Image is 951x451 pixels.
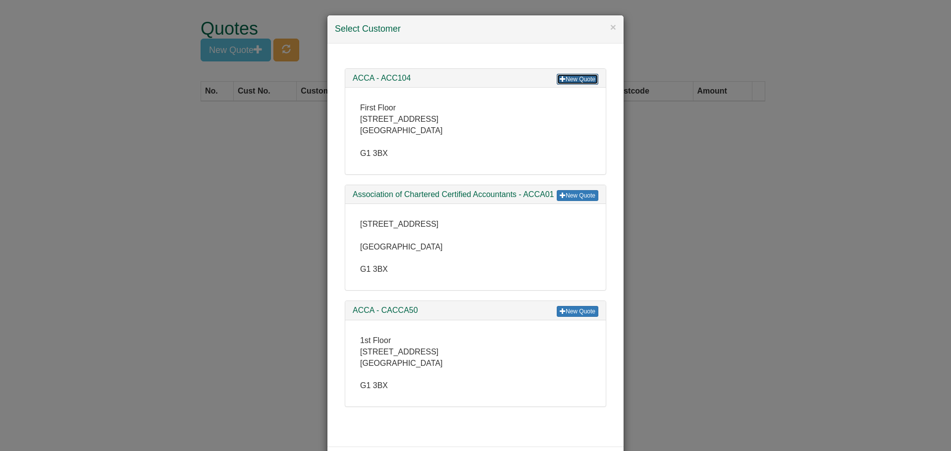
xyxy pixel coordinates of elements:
[360,336,391,345] span: 1st Floor
[360,149,388,157] span: G1 3BX
[360,220,438,228] span: [STREET_ADDRESS]
[360,265,388,273] span: G1 3BX
[557,74,598,85] a: New Quote
[360,115,438,123] span: [STREET_ADDRESS]
[353,190,598,199] h3: Association of Chartered Certified Accountants - ACCA01
[557,306,598,317] a: New Quote
[353,74,598,83] h3: ACCA - ACC104
[360,381,388,390] span: G1 3BX
[360,243,443,251] span: [GEOGRAPHIC_DATA]
[360,103,396,112] span: First Floor
[360,348,438,356] span: [STREET_ADDRESS]
[557,190,598,201] a: New Quote
[360,359,443,367] span: [GEOGRAPHIC_DATA]
[353,306,598,315] h3: ACCA - CACCA50
[335,23,616,36] h4: Select Customer
[360,126,443,135] span: [GEOGRAPHIC_DATA]
[610,22,616,32] button: ×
